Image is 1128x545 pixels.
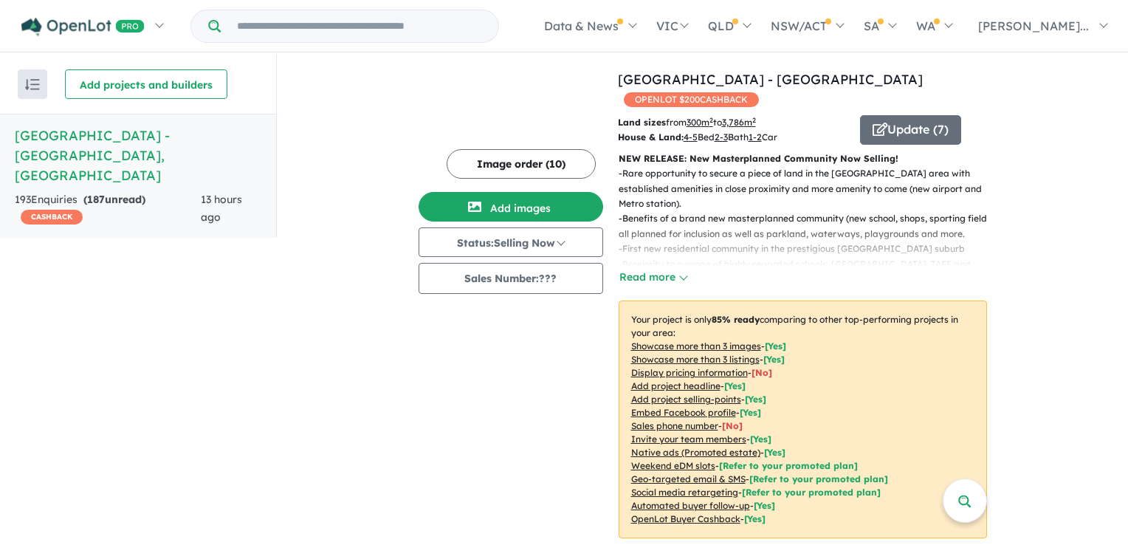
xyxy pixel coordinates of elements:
[764,447,785,458] span: [Yes]
[631,433,746,445] u: Invite your team members
[631,487,738,498] u: Social media retargeting
[742,487,881,498] span: [Refer to your promoted plan]
[631,367,748,378] u: Display pricing information
[860,115,961,145] button: Update (7)
[419,192,603,222] button: Add images
[619,301,987,538] p: Your project is only comparing to other top-performing projects in your area: - - - - - - - - - -...
[978,18,1089,33] span: [PERSON_NAME]...
[752,367,772,378] span: [ No ]
[719,460,858,471] span: [Refer to your promoted plan]
[631,513,740,524] u: OpenLot Buyer Cashback
[684,131,698,143] u: 4-5
[83,193,145,206] strong: ( unread)
[619,257,999,287] p: - Proximity to a range of highly regarded schools, [GEOGRAPHIC_DATA], TAFE and hospitals.
[763,354,785,365] span: [ Yes ]
[724,380,746,391] span: [ Yes ]
[709,116,713,124] sup: 2
[87,193,105,206] span: 187
[754,500,775,511] span: [Yes]
[619,211,999,241] p: - Benefits of a brand new masterplanned community (new school, shops, sporting fields all planned...
[631,447,760,458] u: Native ads (Promoted estate)
[631,394,741,405] u: Add project selling-points
[224,10,495,42] input: Try estate name, suburb, builder or developer
[201,193,242,224] span: 13 hours ago
[631,380,721,391] u: Add project headline
[21,18,145,36] img: Openlot PRO Logo White
[631,500,750,511] u: Automated buyer follow-up
[631,407,736,418] u: Embed Facebook profile
[722,420,743,431] span: [ No ]
[624,92,759,107] span: OPENLOT $ 200 CASHBACK
[745,394,766,405] span: [ Yes ]
[722,117,756,128] u: 3,786 m
[750,433,771,445] span: [ Yes ]
[15,126,261,185] h5: [GEOGRAPHIC_DATA] - [GEOGRAPHIC_DATA] , [GEOGRAPHIC_DATA]
[765,340,786,352] span: [ Yes ]
[712,314,760,325] b: 85 % ready
[744,513,766,524] span: [Yes]
[419,227,603,257] button: Status:Selling Now
[749,131,762,143] u: 1-2
[715,131,728,143] u: 2-3
[619,166,999,211] p: - Rare opportunity to secure a piece of land in the [GEOGRAPHIC_DATA] area with established ameni...
[749,473,888,484] span: [Refer to your promoted plan]
[21,210,83,224] span: CASHBACK
[631,460,715,471] u: Weekend eDM slots
[631,420,718,431] u: Sales phone number
[687,117,713,128] u: 300 m
[25,79,40,90] img: sort.svg
[631,354,760,365] u: Showcase more than 3 listings
[619,241,999,256] p: - First new residential community in the prestigious [GEOGRAPHIC_DATA] suburb
[619,151,987,166] p: NEW RELEASE: New Masterplanned Community Now Selling!
[619,269,688,286] button: Read more
[15,191,201,227] div: 193 Enquir ies
[631,473,746,484] u: Geo-targeted email & SMS
[631,340,761,352] u: Showcase more than 3 images
[419,263,603,294] button: Sales Number:???
[752,116,756,124] sup: 2
[65,69,227,99] button: Add projects and builders
[618,131,684,143] b: House & Land:
[713,117,756,128] span: to
[740,407,761,418] span: [ Yes ]
[618,130,849,145] p: Bed Bath Car
[618,117,666,128] b: Land sizes
[618,71,923,88] a: [GEOGRAPHIC_DATA] - [GEOGRAPHIC_DATA]
[618,115,849,130] p: from
[447,149,596,179] button: Image order (10)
